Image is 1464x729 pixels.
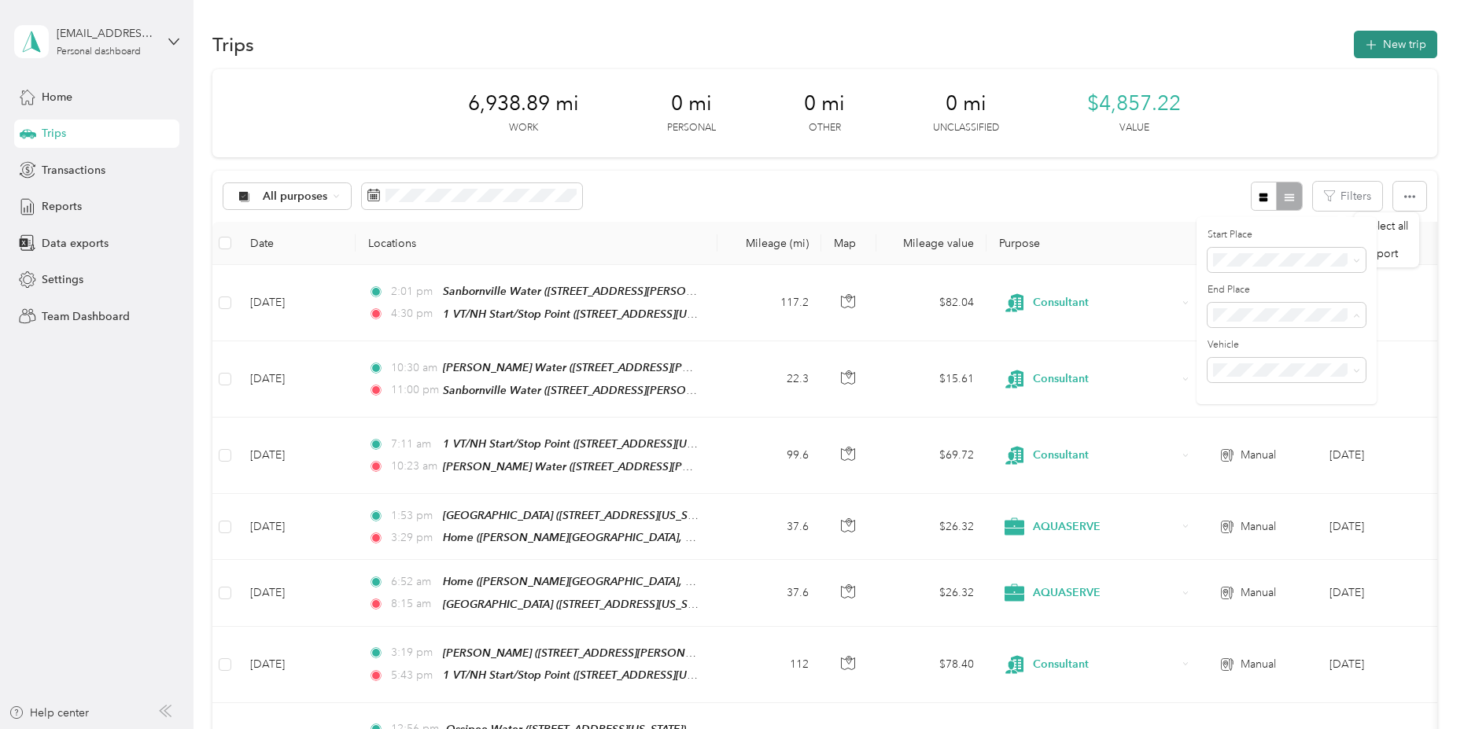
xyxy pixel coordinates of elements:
span: Sanbornville Water ([STREET_ADDRESS][PERSON_NAME]) [443,384,739,397]
td: [DATE] [238,560,356,626]
td: $69.72 [876,418,986,494]
th: Date [238,222,356,265]
p: Other [809,121,841,135]
h1: Trips [212,36,254,53]
div: [EMAIL_ADDRESS][DOMAIN_NAME] [57,25,155,42]
td: 22.3 [717,341,821,418]
span: Manual [1241,584,1276,602]
td: 37.6 [717,560,821,626]
span: All purposes [263,191,328,202]
td: Aug 2025 [1317,494,1460,560]
td: $78.40 [876,627,986,703]
span: Home [42,89,72,105]
td: 112 [717,627,821,703]
td: Aug 2025 [1317,418,1460,494]
button: New trip [1354,31,1437,58]
span: Transactions [42,162,105,179]
span: [PERSON_NAME] Water ([STREET_ADDRESS][PERSON_NAME][PERSON_NAME]) [443,361,853,374]
span: 0 mi [671,91,712,116]
span: 1:53 pm [391,507,436,525]
th: Mileage value [876,222,986,265]
span: 10:30 am [391,359,436,377]
span: [GEOGRAPHIC_DATA] ([STREET_ADDRESS][US_STATE]) [443,509,717,522]
td: [DATE] [238,341,356,418]
span: [GEOGRAPHIC_DATA] ([STREET_ADDRESS][US_STATE]) [443,598,717,611]
span: AQUASERVE [1033,584,1177,602]
th: Map [821,222,876,265]
span: 7:11 am [391,436,436,453]
span: AQUASERVE [1033,518,1177,536]
td: Aug 2025 [1317,341,1460,418]
span: [PERSON_NAME] Water ([STREET_ADDRESS][PERSON_NAME][PERSON_NAME]) [443,460,853,473]
span: 3:19 pm [391,644,436,661]
td: $82.04 [876,265,986,341]
span: Consultant [1033,294,1177,311]
td: Aug 2025 [1317,265,1460,341]
span: 6:52 am [391,573,436,591]
div: Personal dashboard [57,47,141,57]
span: 3:29 pm [391,529,436,547]
td: 99.6 [717,418,821,494]
span: 1 VT/NH Start/Stop Point ([STREET_ADDRESS][US_STATE]) [443,307,734,321]
span: Sanbornville Water ([STREET_ADDRESS][PERSON_NAME]) [443,285,739,298]
span: Home ([PERSON_NAME][GEOGRAPHIC_DATA], [GEOGRAPHIC_DATA], [US_STATE]) [443,575,860,588]
p: Work [509,121,538,135]
label: Start Place [1208,228,1366,242]
span: Trips [42,125,66,142]
p: Personal [667,121,716,135]
td: Aug 2025 [1317,627,1460,703]
span: $4,857.22 [1087,91,1181,116]
td: [DATE] [238,627,356,703]
span: [PERSON_NAME] ([STREET_ADDRESS][PERSON_NAME][US_STATE]) [443,646,784,660]
p: Value [1119,121,1149,135]
span: 4:30 pm [391,305,436,322]
td: Aug 2025 [1317,560,1460,626]
iframe: Everlance-gr Chat Button Frame [1376,641,1464,729]
span: Manual [1241,656,1276,673]
th: Locations [356,222,717,265]
span: Consultant [1033,370,1177,388]
th: Mileage (mi) [717,222,821,265]
span: Reports [42,198,82,215]
td: $15.61 [876,341,986,418]
span: Export [1365,247,1398,260]
td: $26.32 [876,494,986,560]
span: Consultant [1033,447,1177,464]
span: Data exports [42,235,109,252]
span: 0 mi [946,91,986,116]
td: [DATE] [238,265,356,341]
td: $26.32 [876,560,986,626]
th: Purpose [986,222,1207,265]
span: Select all [1365,219,1408,233]
button: Help center [9,705,89,721]
span: 0 mi [804,91,845,116]
td: [DATE] [238,494,356,560]
button: Filters [1313,182,1382,211]
span: Home ([PERSON_NAME][GEOGRAPHIC_DATA], [GEOGRAPHIC_DATA], [US_STATE]) [443,531,860,544]
span: 8:15 am [391,595,436,613]
span: 11:00 pm [391,381,436,399]
span: 5:43 pm [391,667,436,684]
label: End Place [1208,283,1366,297]
span: 1 VT/NH Start/Stop Point ([STREET_ADDRESS][US_STATE]) [443,668,734,682]
span: 1 VT/NH Start/Stop Point ([STREET_ADDRESS][US_STATE]) [443,437,734,451]
p: Unclassified [933,121,999,135]
span: 2:01 pm [391,283,436,300]
span: 10:23 am [391,458,436,475]
span: Settings [42,271,83,288]
td: 37.6 [717,494,821,560]
td: 117.2 [717,265,821,341]
span: 6,938.89 mi [468,91,579,116]
span: Team Dashboard [42,308,130,325]
span: Consultant [1033,656,1177,673]
td: [DATE] [238,418,356,494]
